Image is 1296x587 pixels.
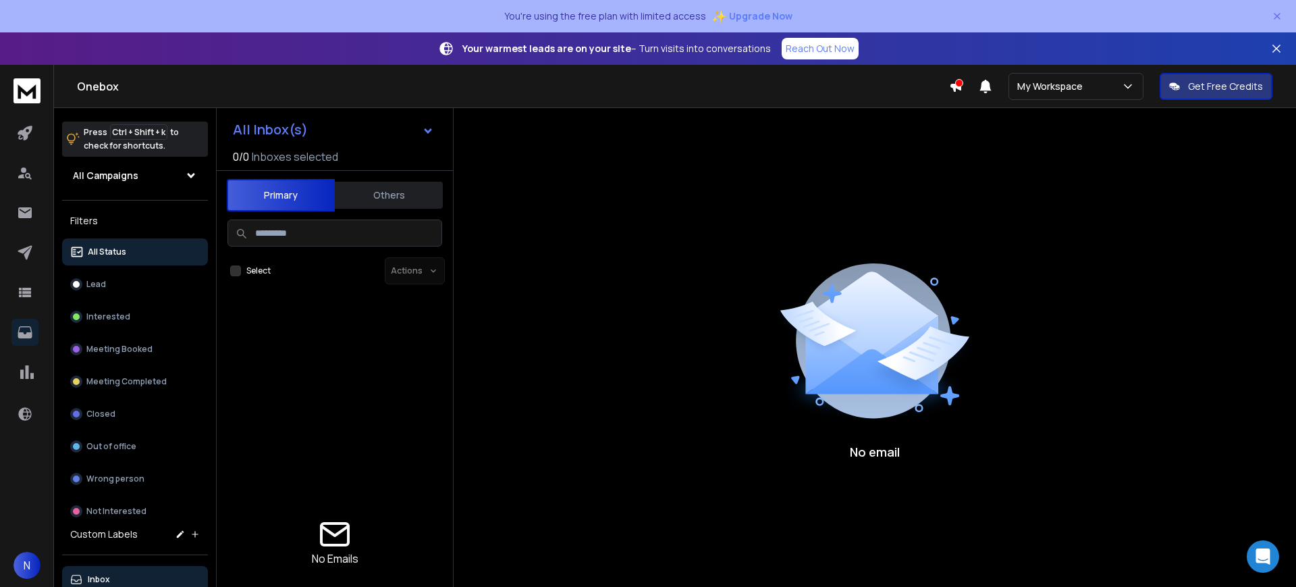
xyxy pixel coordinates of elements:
button: Interested [62,303,208,330]
span: 0 / 0 [233,149,249,165]
h1: All Inbox(s) [233,123,308,136]
p: My Workspace [1017,80,1088,93]
h1: All Campaigns [73,169,138,182]
button: All Campaigns [62,162,208,189]
button: Out of office [62,433,208,460]
p: Lead [86,279,106,290]
p: Press to check for shortcuts. [84,126,179,153]
p: Get Free Credits [1188,80,1263,93]
p: No Emails [312,551,358,567]
p: Wrong person [86,474,144,484]
p: No email [850,442,900,461]
h3: Custom Labels [70,528,138,541]
a: Reach Out Now [782,38,859,59]
button: Meeting Booked [62,336,208,363]
h3: Inboxes selected [252,149,338,165]
p: Not Interested [86,506,146,517]
button: All Status [62,238,208,265]
p: Meeting Completed [86,376,167,387]
p: All Status [88,247,126,257]
span: Ctrl + Shift + k [110,124,167,140]
p: Meeting Booked [86,344,153,355]
button: All Inbox(s) [222,116,445,143]
p: Inbox [88,574,110,585]
button: Wrong person [62,465,208,492]
label: Select [246,265,271,276]
h3: Filters [62,211,208,230]
span: ✨ [711,7,726,26]
h1: Onebox [77,78,949,95]
button: N [13,552,40,579]
p: Out of office [86,441,136,452]
button: Get Free Credits [1160,73,1272,100]
p: Reach Out Now [786,42,855,55]
p: Closed [86,409,115,419]
div: Open Intercom Messenger [1247,540,1279,573]
button: Closed [62,401,208,428]
button: Others [335,180,443,210]
button: Primary [227,179,335,211]
p: Interested [86,311,130,322]
button: Lead [62,271,208,298]
strong: Your warmest leads are on your site [462,42,631,55]
button: ✨Upgrade Now [711,3,792,30]
p: – Turn visits into conversations [462,42,771,55]
span: Upgrade Now [729,9,792,23]
img: logo [13,78,40,103]
button: Not Interested [62,498,208,525]
button: Meeting Completed [62,368,208,395]
p: You're using the free plan with limited access [504,9,706,23]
